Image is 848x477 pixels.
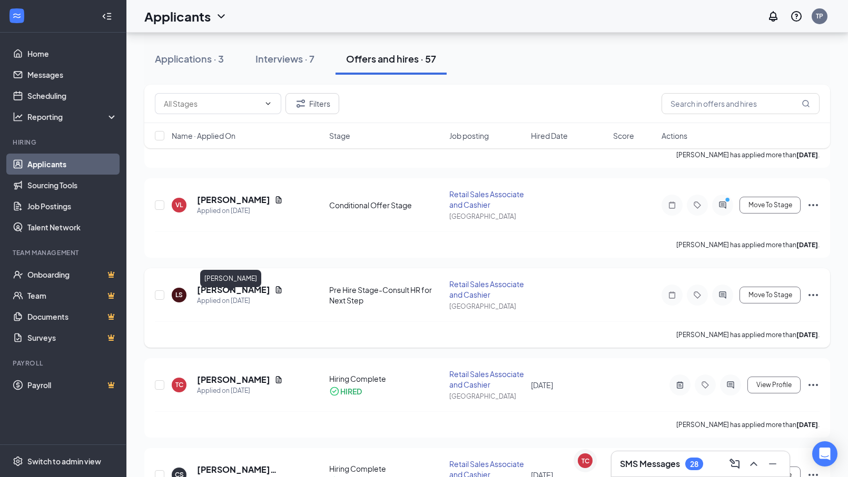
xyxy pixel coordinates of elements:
svg: ChevronDown [264,99,272,108]
svg: CheckmarkCircle [329,386,340,397]
span: Stage [329,130,350,141]
svg: Ellipses [807,289,820,301]
div: [PERSON_NAME] [200,270,261,287]
svg: Note [666,201,678,209]
button: Move To Stage [739,197,801,214]
span: Job posting [449,130,489,141]
div: Offers and hires · 57 [346,52,436,65]
svg: Document [274,375,283,384]
svg: Ellipses [807,199,820,211]
svg: Document [274,196,283,204]
span: [DATE] [531,380,553,390]
div: Team Management [13,248,115,257]
svg: ActiveChat [716,291,729,299]
svg: Tag [699,381,712,389]
b: [DATE] [796,421,818,429]
a: Sourcing Tools [27,175,117,196]
div: Applied on [DATE] [197,385,283,396]
h5: [PERSON_NAME] [197,284,270,296]
svg: ComposeMessage [728,458,741,470]
div: TC [581,456,589,465]
svg: Collapse [102,11,112,22]
a: Scheduling [27,85,117,106]
h5: [PERSON_NAME] [197,194,270,206]
a: TeamCrown [27,285,117,306]
a: SurveysCrown [27,327,117,348]
div: TP [816,12,823,21]
div: Applied on [DATE] [197,206,283,216]
svg: Note [666,291,678,299]
div: VL [175,200,183,209]
span: Name · Applied On [172,130,235,141]
b: [DATE] [796,331,818,339]
svg: PrimaryDot [723,197,735,205]
span: Actions [662,130,687,141]
h5: [PERSON_NAME] [PERSON_NAME] [197,464,301,475]
svg: Tag [691,201,704,209]
span: Move To Stage [748,201,792,209]
span: View Profile [756,381,792,389]
a: OnboardingCrown [27,264,117,285]
svg: Filter [294,97,307,110]
a: Home [27,43,117,64]
div: Conditional Offer Stage [329,200,442,210]
input: Search in offers and hires [662,93,820,114]
button: View Profile [747,377,801,393]
div: Interviews · 7 [255,52,314,65]
div: Retail Sales Associate and Cashier [449,279,525,300]
div: Applications · 3 [155,52,224,65]
a: Job Postings [27,196,117,217]
button: Filter Filters [285,93,339,114]
span: Move To Stage [748,291,792,299]
span: Score [613,130,634,141]
svg: ActiveChat [724,381,737,389]
svg: Notifications [767,10,780,23]
div: Pre Hire Stage-Consult HR for Next Step [329,285,442,306]
svg: Document [274,286,283,294]
svg: QuestionInfo [790,10,803,23]
svg: ActiveNote [674,381,686,389]
div: Hiring Complete [329,463,442,474]
p: [PERSON_NAME] has applied more than . [676,420,820,429]
a: PayrollCrown [27,374,117,395]
input: All Stages [164,98,260,109]
button: ComposeMessage [726,455,743,472]
a: Applicants [27,154,117,175]
div: Applied on [DATE] [197,296,283,306]
div: LS [175,290,183,299]
a: Talent Network [27,217,117,238]
div: Reporting [27,111,118,122]
div: [GEOGRAPHIC_DATA] [449,392,525,401]
div: Payroll [13,359,115,368]
h1: Applicants [144,7,211,25]
p: [PERSON_NAME] has applied more than . [676,330,820,339]
svg: WorkstreamLogo [12,11,22,21]
svg: Settings [13,456,23,466]
div: Retail Sales Associate and Cashier [449,189,525,210]
button: Minimize [764,455,781,472]
svg: Ellipses [807,379,820,391]
div: [GEOGRAPHIC_DATA] [449,302,525,311]
p: [PERSON_NAME] has applied more than . [676,240,820,249]
button: ChevronUp [745,455,762,472]
div: Hiring Complete [329,373,442,384]
h3: SMS Messages [620,458,680,470]
div: 28 [690,460,698,469]
b: [DATE] [796,241,818,249]
svg: ChevronDown [215,10,228,23]
div: TC [175,380,183,389]
svg: ActiveChat [716,201,729,209]
button: Move To Stage [739,287,801,303]
div: Open Intercom Messenger [812,441,837,466]
svg: Tag [691,291,704,299]
h5: [PERSON_NAME] [197,374,270,385]
svg: MagnifyingGlass [802,99,810,108]
svg: ChevronUp [747,458,760,470]
div: HIRED [340,386,362,397]
svg: Minimize [766,458,779,470]
div: Retail Sales Associate and Cashier [449,369,525,390]
a: DocumentsCrown [27,306,117,327]
span: Hired Date [531,130,568,141]
a: Messages [27,64,117,85]
div: [GEOGRAPHIC_DATA] [449,212,525,221]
